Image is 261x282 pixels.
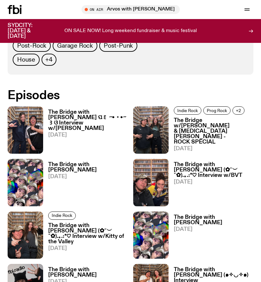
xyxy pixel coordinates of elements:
[52,213,72,218] span: Indie Rock
[169,118,254,154] a: The Bridge w/[PERSON_NAME] & [MEDICAL_DATA][PERSON_NAME] - ROCK SPECIAL[DATE]
[45,56,53,63] span: +4
[64,28,197,34] p: ON SALE NOW! Long weekend fundraiser & music festival
[174,118,254,145] h3: The Bridge w/[PERSON_NAME] & [MEDICAL_DATA][PERSON_NAME] - ROCK SPECIAL
[53,40,97,52] a: Garage Rock
[48,211,76,220] a: Indie Rock
[174,162,254,178] h3: The Bridge with [PERSON_NAME] (✿˘︶˘✿).｡.:*♡ Interview w/BVT
[203,106,231,115] a: Prog Rock
[99,40,137,52] a: Post-Punk
[17,56,35,63] span: House
[169,162,254,206] a: The Bridge with [PERSON_NAME] (✿˘︶˘✿).｡.:*♡ Interview w/BVT[DATE]
[174,179,254,185] span: [DATE]
[43,223,128,259] a: The Bridge with [PERSON_NAME] (✿˘︶˘✿).｡.:*♡ Interview w/Kitty of the Valley[DATE]
[177,108,198,113] span: Indie Rock
[48,223,128,245] h3: The Bridge with [PERSON_NAME] (✿˘︶˘✿).｡.:*♡ Interview w/Kitty of the Valley
[13,40,51,52] a: Post-Rock
[48,162,128,173] h3: The Bridge with [PERSON_NAME]
[174,106,201,115] a: Indie Rock
[8,23,48,39] h3: SYDCITY: [DATE] & [DATE]
[169,215,254,259] a: The Bridge with [PERSON_NAME][DATE]
[17,42,46,49] span: Post-Rock
[104,42,133,49] span: Post-Punk
[13,54,40,66] a: House
[174,146,254,151] span: [DATE]
[43,162,128,206] a: The Bridge with [PERSON_NAME][DATE]
[8,90,253,101] h2: Episodes
[236,108,241,113] span: +2
[48,246,128,251] span: [DATE]
[43,110,128,154] a: The Bridge with [PERSON_NAME] ପ꒰ ˶• ༝ •˶꒱ଓ Interview w/[PERSON_NAME][DATE]
[82,5,180,14] button: On AirArvos with [PERSON_NAME]
[48,174,128,179] span: [DATE]
[48,110,128,131] h3: The Bridge with [PERSON_NAME] ପ꒰ ˶• ༝ •˶꒱ଓ Interview w/[PERSON_NAME]
[174,215,254,225] h3: The Bridge with [PERSON_NAME]
[174,227,254,232] span: [DATE]
[232,106,245,115] button: +2
[48,132,128,138] span: [DATE]
[42,54,56,66] button: +4
[57,42,93,49] span: Garage Rock
[48,267,128,278] h3: The Bridge with [PERSON_NAME]
[207,108,227,113] span: Prog Rock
